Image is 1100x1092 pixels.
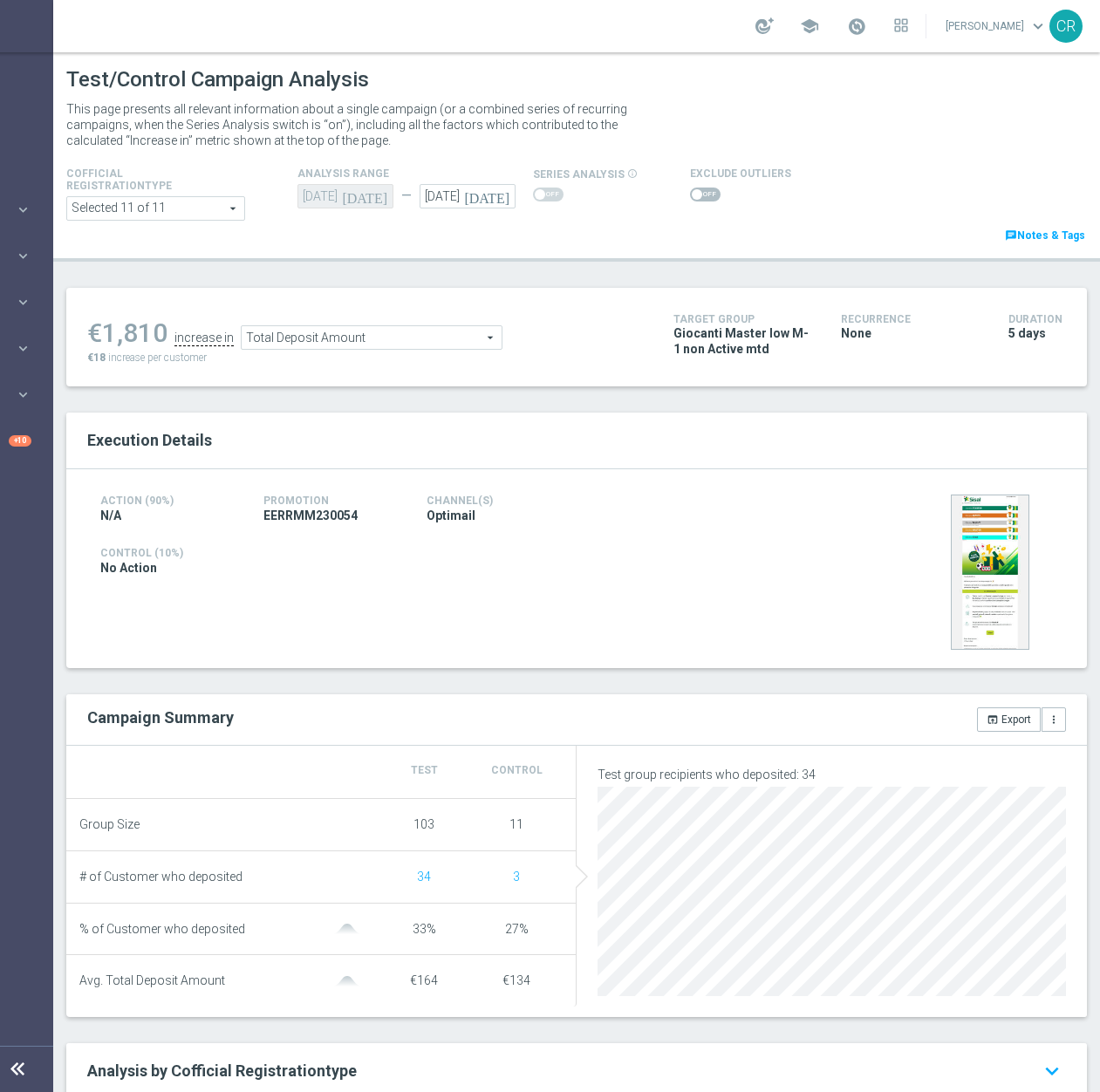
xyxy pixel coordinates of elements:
span: Show unique customers [513,870,520,884]
i: keyboard_arrow_down [1038,1055,1066,1087]
span: keyboard_arrow_down [1028,17,1048,36]
span: increase per customer [108,351,207,364]
span: 27% [505,922,529,936]
span: Execution Details [87,431,212,449]
h4: Promotion [263,495,400,507]
span: series analysis [533,168,625,181]
span: EERRMM230054 [263,508,358,523]
span: 33% [413,922,436,936]
p: This page presents all relevant information about a single campaign (or a combined series of recu... [66,101,651,148]
i: open_in_browser [987,713,999,726]
img: gaussianGrey.svg [330,924,365,935]
span: Test [411,764,438,776]
h2: Campaign Summary [87,708,234,727]
i: keyboard_arrow_right [15,248,31,264]
span: 11 [509,817,523,831]
h4: Recurrence [841,313,982,325]
div: €1,810 [87,317,167,349]
div: increase in [174,331,234,346]
span: €134 [502,973,530,987]
p: Test group recipients who deposited: 34 [598,767,1066,782]
span: Giocanti Master low M-1 non Active mtd [673,325,815,357]
i: keyboard_arrow_right [15,201,31,218]
span: Expert Online Expert Retail Master Online Master Retail Other and 6 more [67,197,244,220]
h4: Cofficial Registrationtype [66,167,215,192]
i: [DATE] [464,184,516,203]
h4: analysis range [297,167,533,180]
i: info_outline [627,168,638,179]
span: Analysis by Cofficial Registrationtype [87,1061,357,1080]
span: Optimail [427,508,475,523]
span: Group Size [79,817,140,832]
i: keyboard_arrow_right [15,340,31,357]
h4: Duration [1008,313,1066,325]
button: more_vert [1042,707,1066,732]
span: Avg. Total Deposit Amount [79,973,225,988]
a: [PERSON_NAME]keyboard_arrow_down [944,13,1049,39]
a: Analysis by Cofficial Registrationtype keyboard_arrow_down [87,1061,1066,1082]
i: keyboard_arrow_right [15,386,31,403]
div: CR [1049,10,1083,43]
i: keyboard_arrow_right [15,294,31,311]
h4: Action (90%) [100,495,237,507]
img: gaussianGrey.svg [330,976,365,987]
span: N/A [100,508,121,523]
h1: Test/Control Campaign Analysis [66,67,369,92]
i: more_vert [1048,713,1060,726]
div: +10 [9,435,31,447]
img: 35537.jpeg [951,495,1029,650]
span: school [800,17,819,36]
h4: Control (10%) [100,547,727,559]
input: Select Date [420,184,516,208]
span: Control [491,764,543,776]
i: [DATE] [342,184,393,203]
span: % of Customer who deposited [79,922,245,937]
h4: Target Group [673,313,815,325]
span: None [841,325,871,341]
button: open_in_browser Export [977,707,1041,732]
h4: Channel(s) [427,495,564,507]
div: — [393,188,420,203]
span: No Action [100,560,157,576]
a: chatNotes & Tags [1003,226,1087,245]
span: Show unique customers [417,870,431,884]
span: 103 [413,817,434,831]
span: # of Customer who deposited [79,870,243,884]
span: €164 [410,973,438,987]
span: 5 days [1008,325,1046,341]
span: €18 [87,351,106,364]
h4: Exclude Outliers [690,167,791,180]
i: chat [1005,229,1017,242]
